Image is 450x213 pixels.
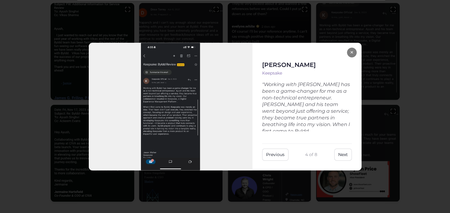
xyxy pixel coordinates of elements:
h3: [PERSON_NAME] [262,62,352,68]
p: Keepsake [262,70,352,76]
button: × [347,48,357,57]
img: Jason Walker's review [89,43,252,171]
span: 4 of 8 [305,151,317,158]
p: "Working with [PERSON_NAME] has been a game-changer for me as a non-technical entrepreneur. [PERS... [262,81,352,131]
button: Next [334,148,352,161]
button: Previous [262,148,288,161]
